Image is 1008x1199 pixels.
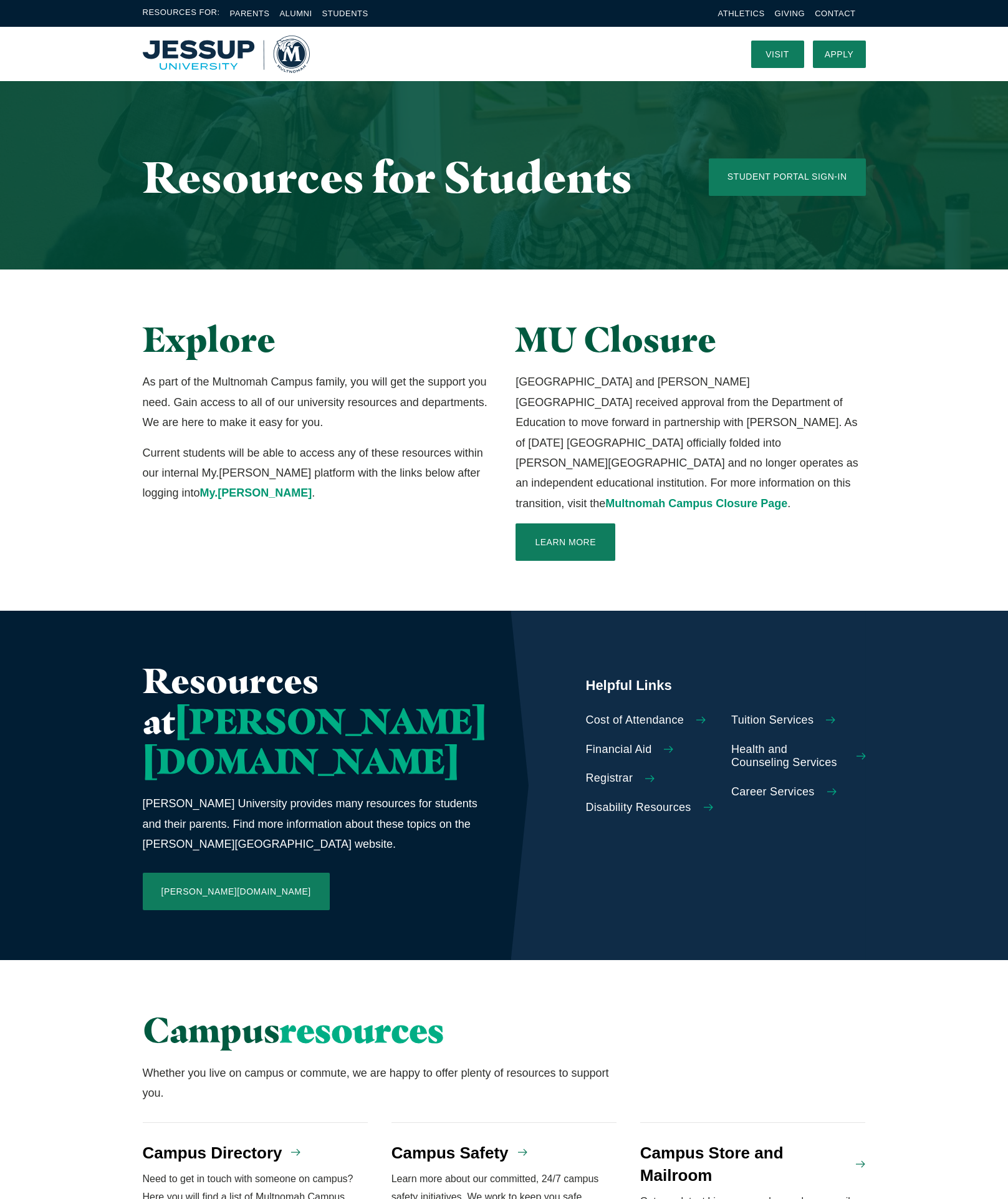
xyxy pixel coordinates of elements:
[143,1067,609,1099] span: Whether you live on campus or commute, we are happy to offer plenty of resources to support you.
[322,9,368,18] a: Students
[731,743,844,770] span: Health and Counseling Services
[586,801,691,815] span: Disability Resources
[731,714,814,727] span: Tuition Services
[280,1008,444,1051] span: resources
[143,6,220,21] span: Resources For:
[586,714,684,727] span: Cost of Attendance
[143,794,486,854] p: [PERSON_NAME] University provides many resources for students and their parents. Find more inform...
[640,1142,847,1187] h4: Campus Store and Mailroom
[751,41,804,68] a: Visit
[143,873,330,910] a: [PERSON_NAME][DOMAIN_NAME]
[718,9,765,18] a: Athletics
[143,36,310,73] a: Home
[731,743,866,770] a: Health and Counseling Services
[605,497,787,510] a: Multnomah Campus Closure Page
[586,772,633,785] span: Registrar
[586,676,866,695] h5: Helpful Links
[731,714,866,727] a: Tuition Services
[731,785,866,799] a: Career Services
[143,699,486,782] span: [PERSON_NAME][DOMAIN_NAME]
[586,743,652,757] span: Financial Aid
[731,785,815,799] span: Career Services
[279,9,312,18] a: Alumni
[813,41,866,68] a: Apply
[586,772,721,785] a: Registrar
[516,319,865,359] h2: MU Closure
[775,9,805,18] a: Giving
[815,9,855,18] a: Contact
[586,801,721,815] a: Disability Resources
[709,158,866,196] a: Student Portal Sign-In
[143,153,659,201] h1: Resources for Students
[143,443,492,503] p: Current students will be able to access any of these resources within our internal My.[PERSON_NAM...
[391,1142,509,1164] h4: Campus Safety
[200,487,312,499] a: My.[PERSON_NAME]
[143,372,492,432] p: As part of the Multnomah Campus family, you will get the support you need. Gain access to all of ...
[143,319,492,359] h2: Explore
[516,523,615,561] a: Learn More
[516,372,865,513] p: [GEOGRAPHIC_DATA] and [PERSON_NAME][GEOGRAPHIC_DATA] received approval from the Department of Edu...
[143,36,310,73] img: Multnomah University Logo
[143,1010,617,1050] h2: Campus
[586,714,721,727] a: Cost of Attendance
[143,661,486,781] h2: Resources at
[143,1142,282,1164] h4: Campus Directory
[230,9,270,18] a: Parents
[586,743,721,757] a: Financial Aid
